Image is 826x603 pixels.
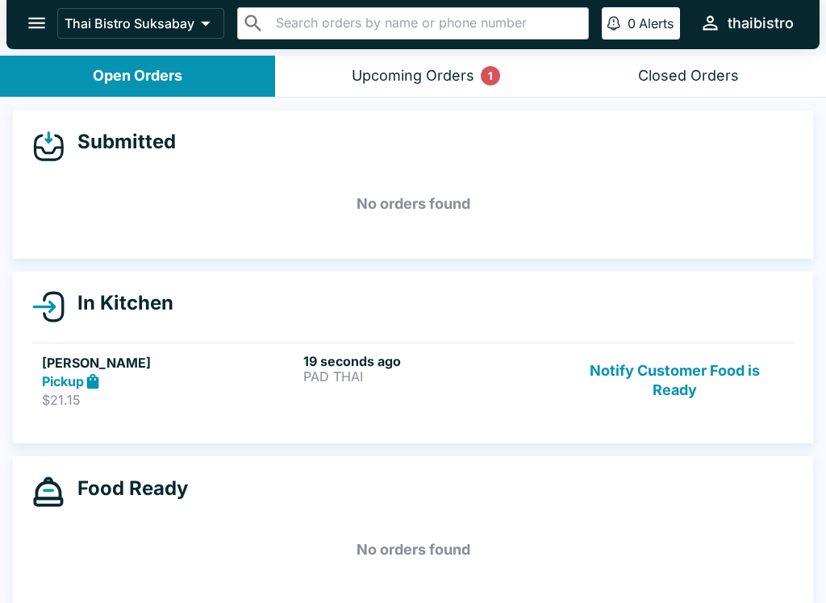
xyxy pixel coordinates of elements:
h4: In Kitchen [65,291,173,315]
p: 1 [488,68,493,84]
div: Open Orders [93,67,182,85]
a: [PERSON_NAME]Pickup$21.1519 seconds agoPAD THAINotify Customer Food is Ready [32,343,794,418]
div: thaibistro [728,14,794,33]
h5: No orders found [32,175,794,233]
h5: No orders found [32,521,794,579]
input: Search orders by name or phone number [271,12,582,35]
div: Upcoming Orders [352,67,474,85]
p: PAD THAI [303,369,558,384]
button: Thai Bistro Suksabay [57,8,224,39]
h4: Submitted [65,130,176,154]
div: Closed Orders [638,67,739,85]
strong: Pickup [42,373,84,389]
h6: 19 seconds ago [303,353,558,369]
p: $21.15 [42,392,297,408]
p: Alerts [639,15,674,31]
h4: Food Ready [65,476,188,501]
button: Notify Customer Food is Ready [565,353,784,409]
button: open drawer [16,2,57,44]
button: thaibistro [693,6,800,40]
p: Thai Bistro Suksabay [65,15,194,31]
h5: [PERSON_NAME] [42,353,297,372]
p: 0 [628,15,636,31]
